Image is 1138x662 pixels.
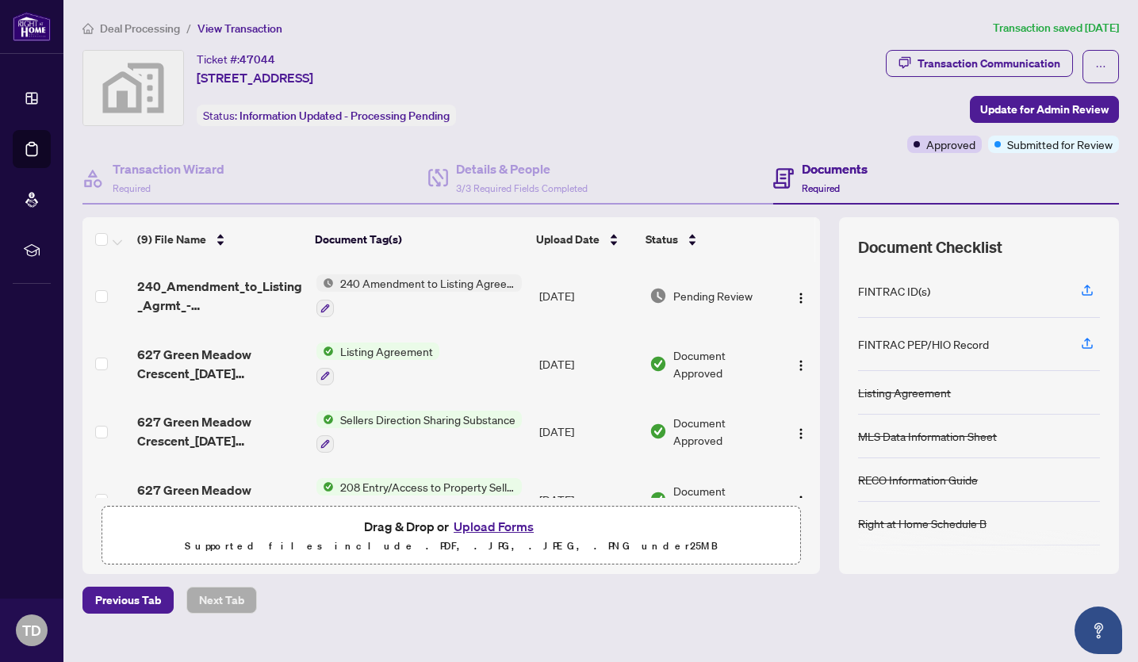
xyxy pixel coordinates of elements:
span: 3/3 Required Fields Completed [456,182,588,194]
td: [DATE] [533,398,643,466]
th: (9) File Name [131,217,308,262]
button: Upload Forms [449,516,538,537]
span: Information Updated - Processing Pending [239,109,450,123]
img: Status Icon [316,411,334,428]
button: Status Icon208 Entry/Access to Property Seller Acknowledgement [316,478,522,521]
span: 208 Entry/Access to Property Seller Acknowledgement [334,478,522,496]
button: Transaction Communication [886,50,1073,77]
span: Drag & Drop orUpload FormsSupported files include .PDF, .JPG, .JPEG, .PNG under25MB [102,507,800,565]
span: Upload Date [536,231,600,248]
span: 47044 [239,52,275,67]
span: home [82,23,94,34]
img: Logo [795,427,807,440]
button: Logo [788,487,814,512]
img: Status Icon [316,342,334,360]
h4: Transaction Wizard [113,159,224,178]
span: Document Approved [673,346,775,381]
span: Update for Admin Review [980,97,1109,122]
p: Supported files include .PDF, .JPG, .JPEG, .PNG under 25 MB [112,537,791,556]
button: Logo [788,351,814,377]
button: Previous Tab [82,587,174,614]
div: Transaction Communication [918,51,1060,76]
span: Required [802,182,840,194]
button: Open asap [1075,607,1122,654]
span: 627 Green Meadow Crescent_[DATE] 20_19_23_Form 208.pdf [137,480,303,519]
span: Submitted for Review [1007,136,1113,153]
img: logo [13,12,51,41]
button: Status Icon240 Amendment to Listing Agreement - Authority to Offer for Sale Price Change/Extensio... [316,274,522,317]
div: Right at Home Schedule B [858,515,987,532]
button: Logo [788,283,814,308]
span: Document Approved [673,482,775,517]
span: Document Checklist [858,236,1002,258]
button: Status IconListing Agreement [316,342,439,385]
span: [STREET_ADDRESS] [197,68,313,87]
img: Status Icon [316,478,334,496]
span: (9) File Name [137,231,206,248]
div: Status: [197,105,456,126]
div: Ticket #: [197,50,275,68]
img: Document Status [649,287,667,304]
span: Drag & Drop or [364,516,538,537]
div: FINTRAC PEP/HIO Record [858,335,989,353]
span: Sellers Direction Sharing Substance [334,411,522,428]
span: Pending Review [673,287,753,304]
span: TD [22,619,41,641]
span: 627 Green Meadow Crescent_[DATE] 17_42_06_Form 271_Listing Agreement.pdf [137,345,303,383]
th: Document Tag(s) [308,217,531,262]
span: 240 Amendment to Listing Agreement - Authority to Offer for Sale Price Change/Extension/Amendment(s) [334,274,522,292]
h4: Documents [802,159,868,178]
span: Status [646,231,678,248]
button: Next Tab [186,587,257,614]
article: Transaction saved [DATE] [993,19,1119,37]
li: / [186,19,191,37]
button: Logo [788,419,814,444]
img: Document Status [649,423,667,440]
th: Upload Date [530,217,639,262]
div: FINTRAC ID(s) [858,282,930,300]
img: svg%3e [83,51,183,125]
img: Logo [795,495,807,507]
span: 627 Green Meadow Crescent_[DATE] 15_16_52_Seller Direction _ Form 224.pdf [137,412,303,450]
span: Deal Processing [100,21,180,36]
span: Document Approved [673,414,775,449]
button: Update for Admin Review [970,96,1119,123]
span: Listing Agreement [334,342,439,360]
img: Document Status [649,491,667,508]
td: [DATE] [533,330,643,398]
div: Listing Agreement [858,384,951,401]
th: Status [639,217,776,262]
img: Document Status [649,355,667,373]
td: [DATE] [533,262,643,330]
div: MLS Data Information Sheet [858,427,997,445]
img: Logo [795,292,807,304]
span: ellipsis [1095,61,1106,72]
button: Status IconSellers Direction Sharing Substance [316,411,522,453]
span: View Transaction [197,21,282,36]
span: 240_Amendment_to_Listing_Agrmt_-_Price_Change_Extension_Amendment__A__-_PropTx-[PERSON_NAME].pdf [137,277,303,315]
h4: Details & People [456,159,588,178]
img: Logo [795,359,807,372]
span: Approved [926,136,975,153]
img: Status Icon [316,274,334,292]
td: [DATE] [533,465,643,534]
span: Previous Tab [95,587,161,613]
span: Required [113,182,151,194]
div: RECO Information Guide [858,471,978,488]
